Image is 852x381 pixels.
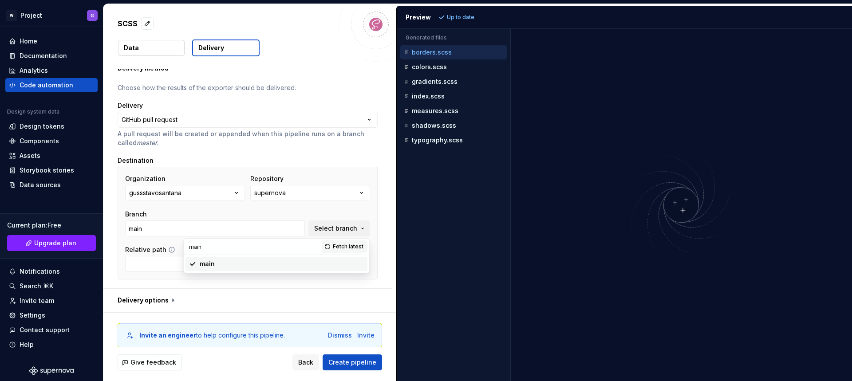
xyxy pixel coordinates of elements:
[34,239,76,247] span: Upgrade plan
[357,331,375,340] button: Invite
[5,264,98,279] button: Notifications
[5,134,98,148] a: Components
[118,354,182,370] button: Give feedback
[406,13,431,22] div: Preview
[20,296,54,305] div: Invite team
[400,121,507,130] button: shadows.scss
[20,37,37,46] div: Home
[20,81,73,90] div: Code automation
[5,338,98,352] button: Help
[20,311,45,320] div: Settings
[118,101,143,110] label: Delivery
[333,243,363,250] span: Fetch latest
[412,49,452,56] p: borders.scss
[323,354,382,370] button: Create pipeline
[7,108,59,115] div: Design system data
[400,135,507,145] button: typography.scss
[20,340,34,349] div: Help
[192,39,260,56] button: Delivery
[118,83,378,92] p: Choose how the results of the exporter should be delivered.
[400,47,507,57] button: borders.scss
[20,267,60,276] div: Notifications
[412,137,463,144] p: typography.scss
[20,122,64,131] div: Design tokens
[20,66,48,75] div: Analytics
[130,358,176,367] span: Give feedback
[400,91,507,101] button: index.scss
[129,189,181,197] div: gussstavosantana
[400,77,507,86] button: gradients.scss
[20,51,67,60] div: Documentation
[5,78,98,92] a: Code automation
[400,62,507,72] button: colors.scss
[308,220,370,236] button: Select branch
[412,78,458,85] p: gradients.scss
[184,239,322,255] input: Search branches...
[125,245,166,254] label: Relative path
[250,185,370,201] button: supernova
[124,43,139,52] p: Data
[20,137,59,145] div: Components
[20,11,42,20] div: Project
[20,166,74,175] div: Storybook stories
[118,130,378,147] p: A pull request will be created or appended when this pipeline runs on a branch called .
[328,358,376,367] span: Create pipeline
[5,63,98,78] a: Analytics
[5,49,98,63] a: Documentation
[91,12,94,19] div: G
[125,174,166,183] label: Organization
[125,210,147,219] label: Branch
[20,282,53,291] div: Search ⌘K
[5,178,98,192] a: Data sources
[254,189,286,197] div: supernova
[200,259,215,268] div: main
[118,40,185,56] button: Data
[292,354,319,370] button: Back
[125,185,245,201] button: gussstavosantana
[118,156,154,165] label: Destination
[5,308,98,322] a: Settings
[184,255,369,273] div: Search branches...
[5,149,98,163] a: Assets
[412,122,456,129] p: shadows.scss
[118,18,138,29] p: SCSS
[412,93,445,100] p: index.scss
[5,323,98,337] button: Contact support
[412,107,458,114] p: measures.scss
[447,14,474,21] p: Up to date
[298,358,313,367] span: Back
[322,240,367,253] button: Fetch latest
[250,174,284,183] label: Repository
[314,224,357,233] span: Select branch
[5,34,98,48] a: Home
[5,119,98,134] a: Design tokens
[406,34,501,41] p: Generated files
[125,220,305,236] input: Enter a branch name or select a branch
[5,163,98,177] a: Storybook stories
[29,366,74,375] svg: Supernova Logo
[6,10,17,21] div: W
[139,331,285,340] div: to help configure this pipeline.
[137,139,157,146] i: master
[7,221,96,230] div: Current plan : Free
[20,326,70,334] div: Contact support
[5,294,98,308] a: Invite team
[139,331,196,339] b: Invite an engineer
[198,43,224,52] p: Delivery
[328,331,352,340] button: Dismiss
[20,181,61,189] div: Data sources
[400,106,507,116] button: measures.scss
[5,279,98,293] button: Search ⌘K
[412,63,447,71] p: colors.scss
[7,235,96,251] a: Upgrade plan
[20,151,40,160] div: Assets
[2,6,101,25] button: WProjectG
